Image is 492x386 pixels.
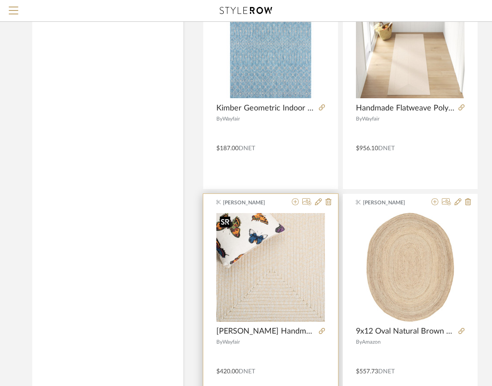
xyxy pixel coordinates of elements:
[222,339,240,345] span: Wayfair
[216,327,315,336] span: [PERSON_NAME] Handmade Flatweave Polypropylene Area Rug in Ivory
[356,327,455,336] span: 9x12 Oval Natural Brown Handmade Braided Flat Weave Jute
[378,145,395,152] span: DNET
[239,369,255,375] span: DNET
[356,339,362,345] span: By
[363,199,418,207] span: [PERSON_NAME]
[356,213,465,322] div: 0
[216,145,239,152] span: $187.00
[216,369,239,375] span: $420.00
[216,339,222,345] span: By
[362,116,379,121] span: Wayfair
[216,213,325,322] div: 0
[356,116,362,121] span: By
[239,145,255,152] span: DNET
[222,116,240,121] span: Wayfair
[356,103,455,113] span: Handmade Flatweave Polypropylene Area Rug in Ivory
[362,339,381,345] span: Amazon
[366,213,454,322] img: 9x12 Oval Natural Brown Handmade Braided Flat Weave Jute
[223,199,278,207] span: [PERSON_NAME]
[216,213,325,322] img: Morton Handmade Flatweave Polypropylene Area Rug in Ivory
[216,116,222,121] span: By
[378,369,395,375] span: DNET
[356,369,378,375] span: $557.73
[216,103,315,113] span: Kimber Geometric Indoor / Outdoor Rug
[356,145,378,152] span: $956.10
